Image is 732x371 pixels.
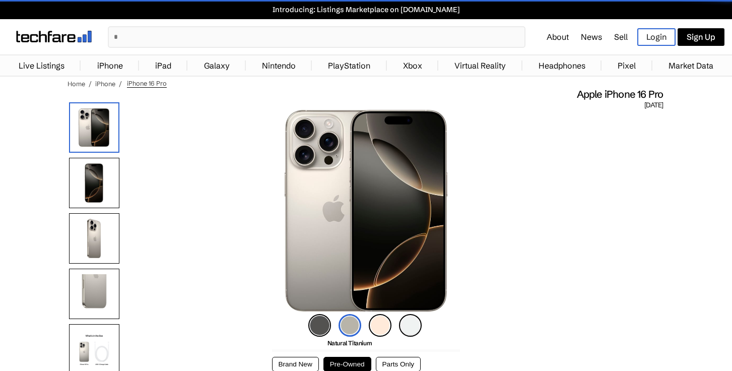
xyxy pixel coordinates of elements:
[69,269,119,319] img: Camera
[327,339,372,347] span: Natural Titanium
[69,213,119,264] img: Rear
[16,31,92,42] img: techfare logo
[637,28,676,46] a: Login
[399,314,422,337] img: white-titanium-icon
[285,110,447,312] img: iPhone 16 Pro
[119,80,122,88] span: /
[257,55,301,76] a: Nintendo
[127,79,167,88] span: iPhone 16 Pro
[449,55,511,76] a: Virtual Reality
[69,158,119,208] img: Front
[369,314,391,337] img: desert-titanium-icon
[5,5,727,14] a: Introducing: Listings Marketplace on [DOMAIN_NAME]
[614,32,628,42] a: Sell
[547,32,569,42] a: About
[308,314,331,337] img: black-titanium-icon
[92,55,128,76] a: iPhone
[577,88,663,101] span: Apple iPhone 16 Pro
[69,102,119,153] img: iPhone 16 Pro
[663,55,718,76] a: Market Data
[89,80,92,88] span: /
[14,55,70,76] a: Live Listings
[95,80,115,88] a: iPhone
[613,55,641,76] a: Pixel
[323,55,375,76] a: PlayStation
[339,314,361,337] img: natural-titanium-icon
[398,55,427,76] a: Xbox
[534,55,590,76] a: Headphones
[678,28,724,46] a: Sign Up
[68,80,85,88] a: Home
[581,32,602,42] a: News
[199,55,235,76] a: Galaxy
[150,55,176,76] a: iPad
[644,101,663,110] span: [DATE]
